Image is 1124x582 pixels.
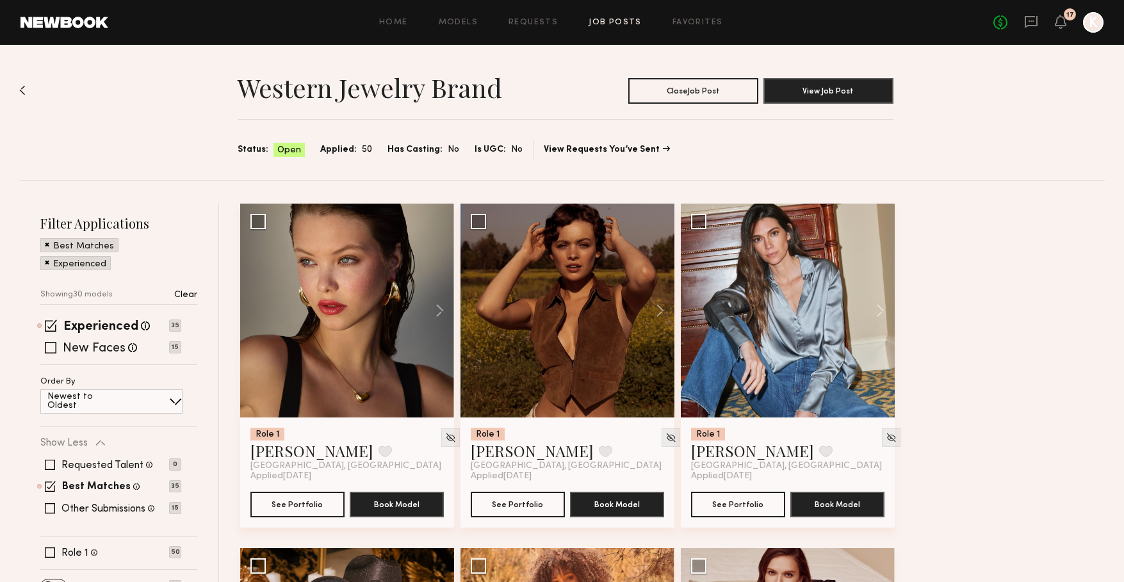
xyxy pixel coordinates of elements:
div: Applied [DATE] [691,471,884,481]
label: Experienced [63,321,138,334]
p: 15 [169,502,181,514]
div: Role 1 [691,428,725,441]
span: [GEOGRAPHIC_DATA], [GEOGRAPHIC_DATA] [250,461,441,471]
label: New Faces [63,343,126,355]
a: K [1083,12,1104,33]
button: Book Model [790,492,884,517]
span: Is UGC: [475,143,506,157]
span: 50 [362,143,372,157]
img: Unhide Model [445,432,456,443]
span: Status: [238,143,268,157]
a: [PERSON_NAME] [691,441,814,461]
a: [PERSON_NAME] [250,441,373,461]
label: Role 1 [61,548,88,558]
div: Role 1 [471,428,505,441]
p: 35 [169,480,181,492]
a: Models [439,19,478,27]
button: CloseJob Post [628,78,758,104]
div: Applied [DATE] [471,471,664,481]
a: Book Model [570,498,664,509]
a: Favorites [672,19,723,27]
img: Unhide Model [665,432,676,443]
button: Book Model [350,492,444,517]
p: 35 [169,319,181,332]
p: Order By [40,378,76,386]
span: Has Casting: [387,143,443,157]
p: Best Matches [53,242,114,251]
a: Book Model [790,498,884,509]
a: [PERSON_NAME] [471,441,594,461]
span: No [448,143,459,157]
a: View Requests You’ve Sent [544,145,670,154]
span: Applied: [320,143,357,157]
p: 50 [169,546,181,558]
p: 15 [169,341,181,353]
a: Book Model [350,498,444,509]
label: Other Submissions [61,504,145,514]
h1: Western Jewelry Brand [238,72,502,104]
h2: Filter Applications [40,214,197,232]
span: [GEOGRAPHIC_DATA], [GEOGRAPHIC_DATA] [691,461,882,471]
span: No [511,143,523,157]
label: Best Matches [62,482,131,492]
button: See Portfolio [691,492,785,517]
a: Home [379,19,408,27]
a: Requests [509,19,558,27]
img: Unhide Model [886,432,897,443]
a: Job Posts [589,19,642,27]
span: Open [277,144,301,157]
p: Showing 30 models [40,291,113,299]
p: Experienced [53,260,106,269]
button: See Portfolio [471,492,565,517]
button: Book Model [570,492,664,517]
div: 17 [1066,12,1074,19]
img: Back to previous page [19,85,26,95]
p: Show Less [40,438,88,448]
p: Clear [174,291,197,300]
span: [GEOGRAPHIC_DATA], [GEOGRAPHIC_DATA] [471,461,662,471]
div: Applied [DATE] [250,471,444,481]
p: 0 [169,458,181,471]
button: View Job Post [763,78,893,104]
button: See Portfolio [250,492,345,517]
label: Requested Talent [61,460,143,471]
p: Newest to Oldest [47,392,124,410]
div: Role 1 [250,428,284,441]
